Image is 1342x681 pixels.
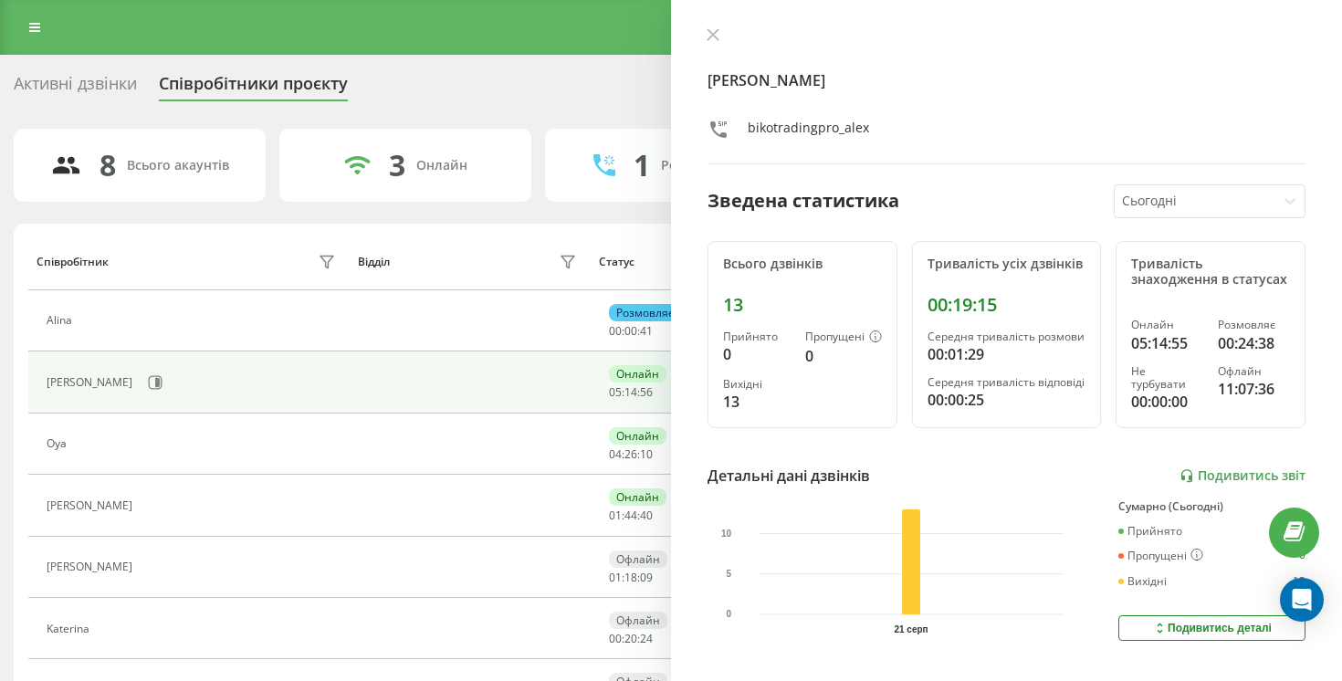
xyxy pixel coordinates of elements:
[609,325,653,338] div: : :
[609,570,622,585] span: 01
[1131,365,1203,392] div: Не турбувати
[640,384,653,400] span: 56
[928,330,1086,343] div: Середня тривалість розмови
[609,365,666,382] div: Онлайн
[1118,525,1182,538] div: Прийнято
[599,256,634,268] div: Статус
[1280,578,1324,622] div: Open Intercom Messenger
[624,631,637,646] span: 20
[1131,332,1203,354] div: 05:14:55
[609,550,667,568] div: Офлайн
[727,569,732,579] text: 5
[609,633,653,645] div: : :
[100,148,116,183] div: 8
[37,256,109,268] div: Співробітник
[1218,378,1290,400] div: 11:07:36
[609,508,622,523] span: 01
[389,148,405,183] div: 3
[609,612,667,629] div: Офлайн
[47,499,137,512] div: [PERSON_NAME]
[723,343,791,365] div: 0
[358,256,390,268] div: Відділ
[1218,365,1290,378] div: Офлайн
[47,561,137,573] div: [PERSON_NAME]
[928,376,1086,389] div: Середня тривалість відповіді
[805,330,882,345] div: Пропущені
[1131,391,1203,413] div: 00:00:00
[928,343,1086,365] div: 00:01:29
[1118,575,1167,588] div: Вихідні
[634,148,650,183] div: 1
[708,465,870,487] div: Детальні дані дзвінків
[1118,615,1305,641] button: Подивитись деталі
[47,376,137,389] div: [PERSON_NAME]
[928,257,1086,272] div: Тривалість усіх дзвінків
[748,119,869,145] div: bikotradingpro_alex
[609,448,653,461] div: : :
[127,158,229,173] div: Всього акаунтів
[47,314,77,327] div: Alina
[609,323,622,339] span: 00
[1118,500,1305,513] div: Сумарно (Сьогодні)
[1218,319,1290,331] div: Розмовляє
[640,323,653,339] span: 41
[805,345,882,367] div: 0
[14,74,137,102] div: Активні дзвінки
[609,384,622,400] span: 05
[609,304,681,321] div: Розмовляє
[640,631,653,646] span: 24
[1131,319,1203,331] div: Онлайн
[1179,468,1305,484] a: Подивитись звіт
[661,158,750,173] div: Розмовляють
[1131,257,1290,288] div: Тривалість знаходження в статусах
[416,158,467,173] div: Онлайн
[708,187,899,215] div: Зведена статистика
[928,294,1086,316] div: 00:19:15
[624,508,637,523] span: 44
[609,427,666,445] div: Онлайн
[609,631,622,646] span: 00
[609,446,622,462] span: 04
[624,570,637,585] span: 18
[624,384,637,400] span: 14
[723,391,791,413] div: 13
[1218,332,1290,354] div: 00:24:38
[708,69,1305,91] h4: [PERSON_NAME]
[609,386,653,399] div: : :
[727,610,732,620] text: 0
[640,570,653,585] span: 09
[1152,621,1272,635] div: Подивитись деталі
[723,294,882,316] div: 13
[609,509,653,522] div: : :
[723,330,791,343] div: Прийнято
[624,323,637,339] span: 00
[928,389,1086,411] div: 00:00:25
[47,437,71,450] div: Oya
[47,623,94,635] div: Katerina
[624,446,637,462] span: 26
[640,446,653,462] span: 10
[721,529,732,539] text: 10
[640,508,653,523] span: 40
[609,571,653,584] div: : :
[609,488,666,506] div: Онлайн
[895,624,928,634] text: 21 серп
[159,74,348,102] div: Співробітники проєкту
[1293,575,1305,588] div: 13
[723,378,791,391] div: Вихідні
[1118,549,1203,563] div: Пропущені
[723,257,882,272] div: Всього дзвінків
